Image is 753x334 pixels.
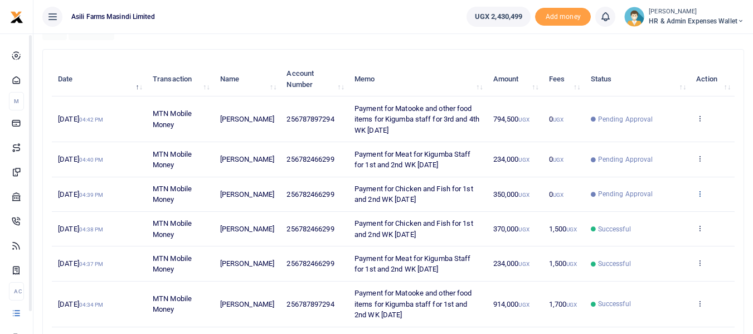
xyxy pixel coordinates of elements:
[79,261,104,267] small: 04:37 PM
[518,302,529,308] small: UGX
[535,8,591,26] li: Toup your wallet
[79,192,104,198] small: 04:39 PM
[286,259,334,268] span: 256782466299
[220,225,274,233] span: [PERSON_NAME]
[549,259,577,268] span: 1,500
[58,155,103,163] span: [DATE]
[535,8,591,26] span: Add money
[10,11,23,24] img: logo-small
[153,219,192,239] span: MTN Mobile Money
[624,7,744,27] a: profile-user [PERSON_NAME] HR & Admin Expenses Wallet
[354,254,470,274] span: Payment for Meat for Kigumba Staff for 1st and 2nd WK [DATE]
[598,189,653,199] span: Pending Approval
[214,62,281,96] th: Name: activate to sort column ascending
[220,155,274,163] span: [PERSON_NAME]
[58,115,103,123] span: [DATE]
[598,154,653,164] span: Pending Approval
[220,259,274,268] span: [PERSON_NAME]
[58,259,103,268] span: [DATE]
[354,150,470,170] span: Payment for Meat for Kigumba Staff for 1st and 2nd WK [DATE]
[147,62,214,96] th: Transaction: activate to sort column ascending
[598,299,631,309] span: Successful
[354,219,473,239] span: Payment for Chicken and Fish for 1st and 2nd WK [DATE]
[624,7,644,27] img: profile-user
[543,62,585,96] th: Fees: activate to sort column ascending
[493,190,529,199] span: 350,000
[354,104,479,134] span: Payment for Matooke and other food items for Kigumba staff for 3rd and 4th WK [DATE]
[493,300,529,308] span: 914,000
[286,225,334,233] span: 256782466299
[153,185,192,204] span: MTN Mobile Money
[79,157,104,163] small: 04:40 PM
[493,155,529,163] span: 234,000
[286,115,334,123] span: 256787897294
[67,12,159,22] span: Asili Farms Masindi Limited
[598,259,631,269] span: Successful
[518,117,529,123] small: UGX
[549,155,563,163] span: 0
[690,62,735,96] th: Action: activate to sort column ascending
[220,300,274,308] span: [PERSON_NAME]
[153,150,192,170] span: MTN Mobile Money
[467,7,531,27] a: UGX 2,430,499
[584,62,690,96] th: Status: activate to sort column ascending
[79,117,104,123] small: 04:42 PM
[58,225,103,233] span: [DATE]
[493,115,529,123] span: 794,500
[153,254,192,274] span: MTN Mobile Money
[354,289,472,319] span: Payment for Matooke and other food items for Kigumba staff for 1st and 2nd WK [DATE]
[518,226,529,233] small: UGX
[566,226,577,233] small: UGX
[535,12,591,20] a: Add money
[487,62,543,96] th: Amount: activate to sort column ascending
[348,62,487,96] th: Memo: activate to sort column ascending
[9,282,24,301] li: Ac
[518,192,529,198] small: UGX
[553,157,563,163] small: UGX
[354,185,473,204] span: Payment for Chicken and Fish for 1st and 2nd WK [DATE]
[79,226,104,233] small: 04:38 PM
[493,259,529,268] span: 234,000
[549,225,577,233] span: 1,500
[475,11,522,22] span: UGX 2,430,499
[518,261,529,267] small: UGX
[553,192,563,198] small: UGX
[462,7,535,27] li: Wallet ballance
[549,300,577,308] span: 1,700
[598,224,631,234] span: Successful
[518,157,529,163] small: UGX
[9,92,24,110] li: M
[649,7,744,17] small: [PERSON_NAME]
[10,12,23,21] a: logo-small logo-large logo-large
[566,261,577,267] small: UGX
[79,302,104,308] small: 04:34 PM
[286,190,334,199] span: 256782466299
[549,190,563,199] span: 0
[153,109,192,129] span: MTN Mobile Money
[220,190,274,199] span: [PERSON_NAME]
[598,114,653,124] span: Pending Approval
[220,115,274,123] span: [PERSON_NAME]
[153,294,192,314] span: MTN Mobile Money
[52,62,147,96] th: Date: activate to sort column descending
[566,302,577,308] small: UGX
[286,155,334,163] span: 256782466299
[549,115,563,123] span: 0
[58,190,103,199] span: [DATE]
[286,300,334,308] span: 256787897294
[280,62,348,96] th: Account Number: activate to sort column ascending
[553,117,563,123] small: UGX
[58,300,103,308] span: [DATE]
[493,225,529,233] span: 370,000
[649,16,744,26] span: HR & Admin Expenses Wallet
